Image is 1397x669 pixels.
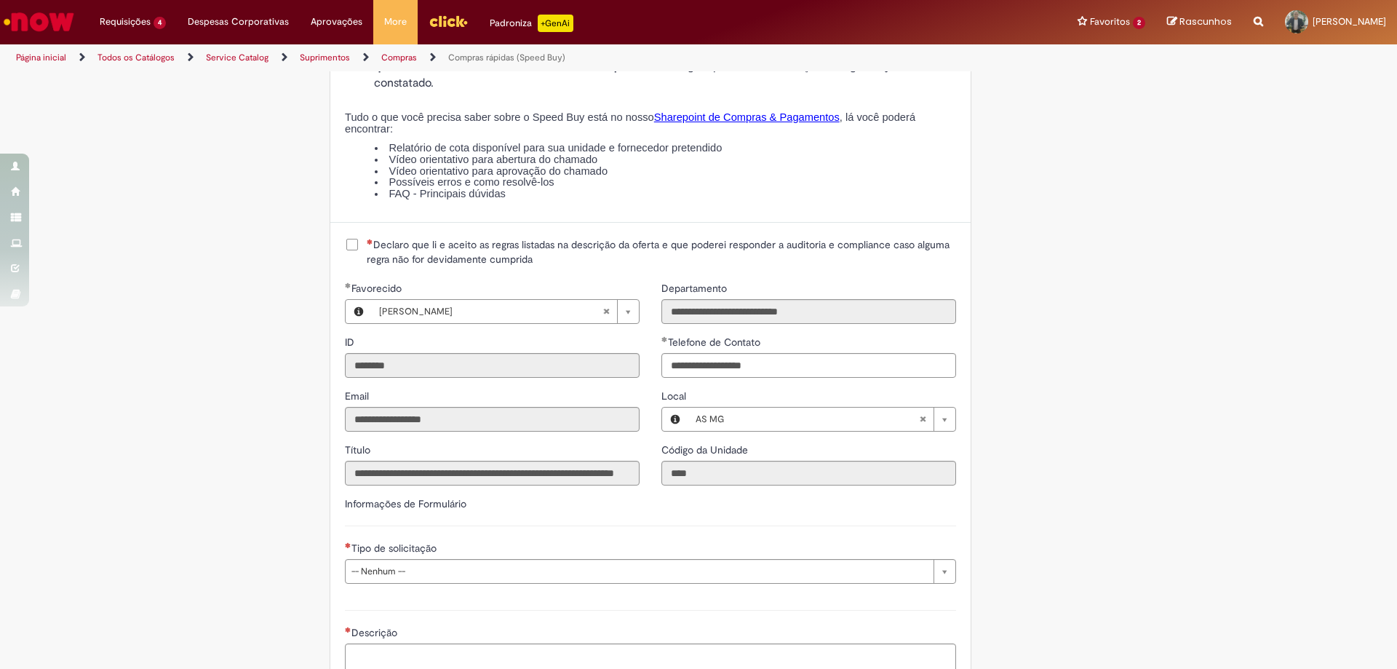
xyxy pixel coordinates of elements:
[374,42,872,74] strong: responder aos questionamentos dos times de auditoria e compliance
[661,443,751,457] label: Somente leitura - Código da Unidade
[351,560,926,583] span: -- Nenhum --
[351,542,439,555] span: Tipo de solicitação
[448,52,565,63] a: Compras rápidas (Speed Buy)
[379,300,602,323] span: [PERSON_NAME]
[688,408,955,431] a: AS MGLimpar campo Local
[538,15,573,32] p: +GenAi
[661,299,956,324] input: Departamento
[16,52,66,63] a: Página inicial
[912,408,934,431] abbr: Limpar campo Local
[100,15,151,29] span: Requisições
[661,281,730,296] label: Somente leitura - Departamento
[661,336,668,342] span: Obrigatório Preenchido
[374,166,956,178] li: Vídeo orientativo para aprovação do chamado
[429,10,468,32] img: click_logo_yellow_360x200.png
[372,300,639,323] a: [PERSON_NAME]Limpar campo Favorecido
[1179,15,1232,28] span: Rascunhos
[1167,15,1232,29] a: Rascunhos
[374,154,956,166] li: Vídeo orientativo para abertura do chamado
[345,336,357,349] span: Somente leitura - ID
[345,443,373,456] span: Somente leitura - Título
[654,111,840,123] a: Sharepoint de Compras & Pagamentos
[345,389,372,403] span: Somente leitura - Email
[11,44,920,71] ul: Trilhas de página
[154,17,166,29] span: 4
[374,143,956,154] li: Relatório de cota disponível para sua unidade e fornecedor pretendido
[351,626,400,639] span: Descrição
[345,542,351,548] span: Necessários
[381,52,417,63] a: Compras
[345,461,640,486] input: Título
[345,443,373,457] label: Somente leitura - Título
[188,15,289,29] span: Despesas Corporativas
[374,177,956,189] li: Possíveis erros e como resolvê-los
[661,389,689,403] span: Local
[300,52,350,63] a: Suprimentos
[97,52,175,63] a: Todos os Catálogos
[351,282,405,295] span: Necessários - Favorecido
[595,300,617,323] abbr: Limpar campo Favorecido
[206,52,268,63] a: Service Catalog
[661,353,956,378] input: Telefone de Contato
[661,443,751,456] span: Somente leitura - Código da Unidade
[311,15,362,29] span: Aprovações
[345,335,357,349] label: Somente leitura - ID
[345,627,351,633] span: Necessários
[661,282,730,295] span: Somente leitura - Departamento
[345,353,640,378] input: ID
[662,408,688,431] button: Local, Visualizar este registro AS MG
[1090,15,1130,29] span: Favoritos
[345,407,640,432] input: Email
[374,189,956,200] li: FAQ - Principais dúvidas
[367,237,956,266] span: Declaro que li e aceito as regras listadas na descrição da oferta e que poderei responder a audit...
[345,112,956,135] p: Tudo o que você precisa saber sobre o Speed Buy está no nosso , lá você poderá encontrar:
[696,408,919,431] span: AS MG
[1133,17,1145,29] span: 2
[668,336,763,349] span: Telefone de Contato
[367,239,373,245] span: Necessários
[1313,15,1386,28] span: [PERSON_NAME]
[661,461,956,486] input: Código da Unidade
[345,497,466,510] label: Informações de Formulário
[345,282,351,288] span: Obrigatório Preenchido
[1,7,76,36] img: ServiceNow
[384,15,407,29] span: More
[346,300,372,323] button: Favorecido, Visualizar este registro Rogerio Martins Dos Santos
[345,389,372,403] label: Somente leitura - Email
[490,15,573,32] div: Padroniza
